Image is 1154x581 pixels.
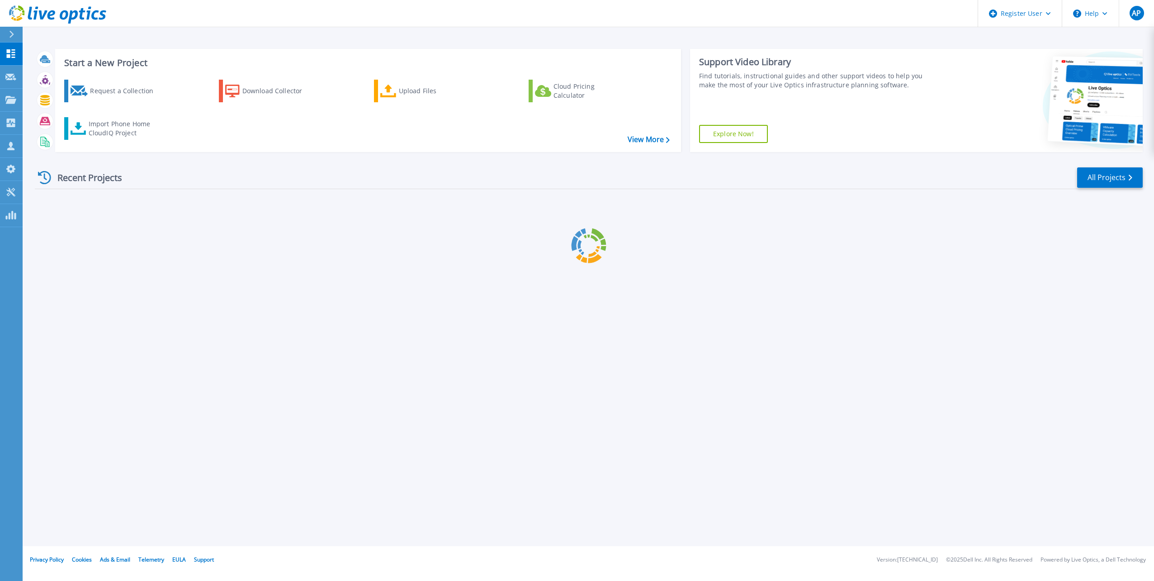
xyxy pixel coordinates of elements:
a: View More [628,135,670,144]
a: Upload Files [374,80,475,102]
a: Request a Collection [64,80,165,102]
a: Cloud Pricing Calculator [529,80,629,102]
a: Download Collector [219,80,320,102]
li: © 2025 Dell Inc. All Rights Reserved [946,557,1032,563]
span: AP [1132,10,1141,17]
a: EULA [172,556,186,563]
div: Recent Projects [35,167,134,189]
div: Download Collector [242,82,315,100]
div: Find tutorials, instructional guides and other support videos to help you make the most of your L... [699,71,933,90]
a: Support [194,556,214,563]
div: Import Phone Home CloudIQ Project [89,119,159,138]
div: Upload Files [399,82,471,100]
a: Cookies [72,556,92,563]
a: Telemetry [138,556,164,563]
li: Powered by Live Optics, a Dell Technology [1040,557,1146,563]
a: All Projects [1077,167,1143,188]
div: Support Video Library [699,56,933,68]
a: Explore Now! [699,125,768,143]
div: Request a Collection [90,82,162,100]
a: Ads & Email [100,556,130,563]
h3: Start a New Project [64,58,669,68]
div: Cloud Pricing Calculator [553,82,626,100]
a: Privacy Policy [30,556,64,563]
li: Version: [TECHNICAL_ID] [877,557,938,563]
